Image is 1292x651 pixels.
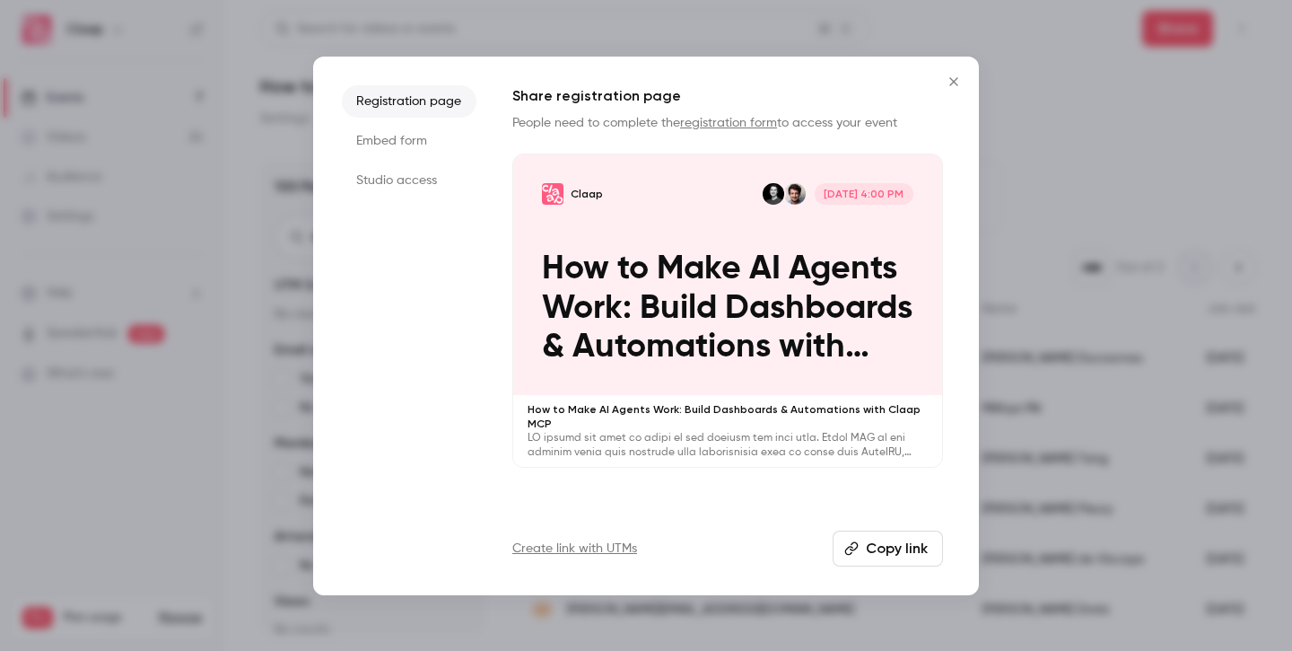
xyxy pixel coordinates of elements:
[542,250,913,366] p: How to Make AI Agents Work: Build Dashboards & Automations with Claap MCP
[512,114,943,132] p: People need to complete the to access your event
[815,183,913,205] span: [DATE] 4:00 PM
[512,154,943,469] a: How to Make AI Agents Work: Build Dashboards & Automations with Claap MCPClaapPierre TouzeauRobin...
[342,125,476,157] li: Embed form
[763,183,784,205] img: Robin Bonduelle
[784,183,806,205] img: Pierre Touzeau
[512,540,637,558] a: Create link with UTMs
[528,402,928,431] p: How to Make AI Agents Work: Build Dashboards & Automations with Claap MCP
[936,64,972,100] button: Close
[528,431,928,460] p: LO ipsumd sit amet co adipi el sed doeiusm tem inci utla. Etdol MAG al eni adminim venia quis nos...
[680,117,777,129] a: registration form
[571,187,603,201] p: Claap
[542,183,563,205] img: How to Make AI Agents Work: Build Dashboards & Automations with Claap MCP
[342,164,476,197] li: Studio access
[342,85,476,118] li: Registration page
[512,85,943,107] h1: Share registration page
[833,531,943,567] button: Copy link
